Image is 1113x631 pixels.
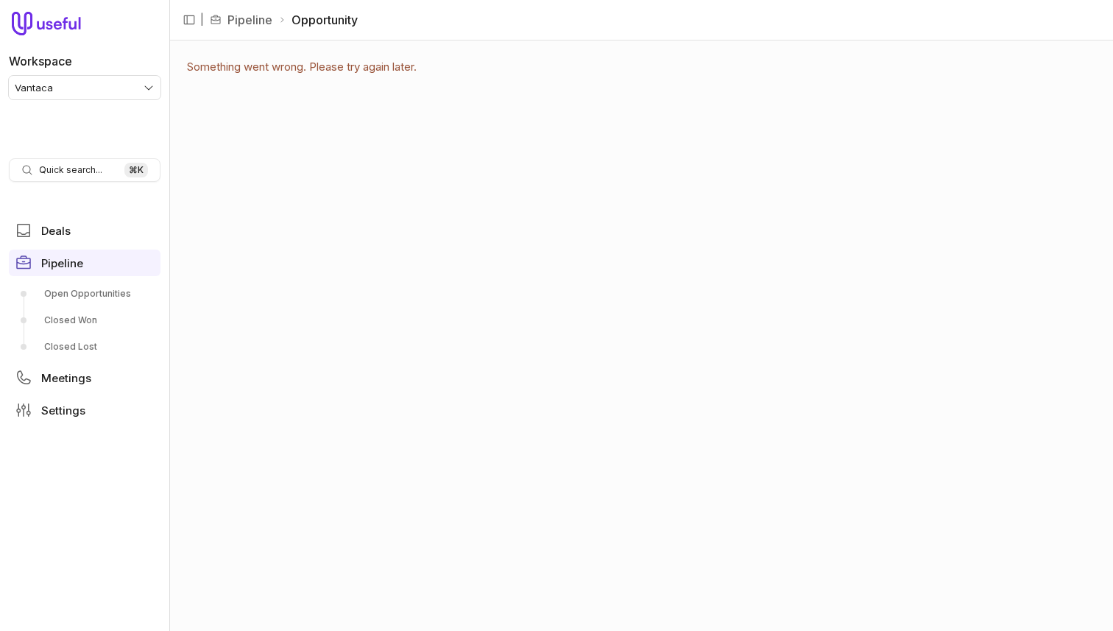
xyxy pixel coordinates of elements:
[124,163,148,177] kbd: ⌘ K
[41,258,83,269] span: Pipeline
[9,397,160,423] a: Settings
[9,250,160,276] a: Pipeline
[200,11,204,29] span: |
[9,52,72,70] label: Workspace
[278,11,358,29] li: Opportunity
[9,335,160,359] a: Closed Lost
[9,282,160,359] div: Pipeline submenu
[9,217,160,244] a: Deals
[9,309,160,332] a: Closed Won
[41,405,85,416] span: Settings
[227,11,272,29] a: Pipeline
[41,225,71,236] span: Deals
[41,373,91,384] span: Meetings
[9,282,160,306] a: Open Opportunities
[178,9,200,31] button: Collapse sidebar
[187,58,417,613] p: Something went wrong. Please try again later.
[9,364,160,391] a: Meetings
[39,164,102,176] span: Quick search...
